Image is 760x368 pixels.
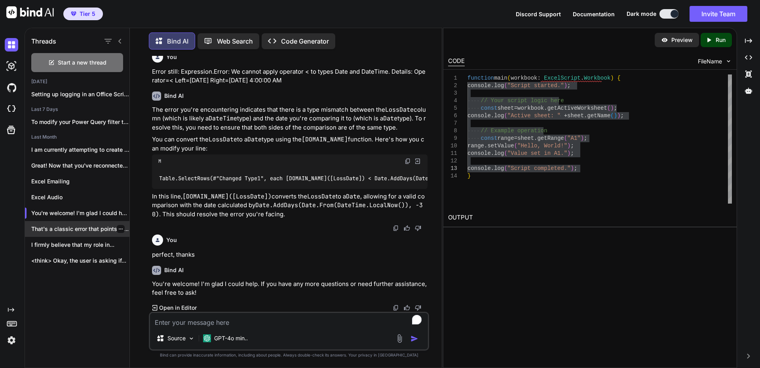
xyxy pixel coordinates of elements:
span: ; [614,105,617,111]
span: const [481,135,497,141]
div: 6 [448,112,457,120]
span: { [617,75,620,81]
p: I firmly believe that my role in... [31,241,129,249]
img: copy [393,305,399,311]
img: githubDark [5,81,18,94]
div: 7 [448,120,457,127]
span: . [484,143,487,149]
span: console [467,82,491,89]
span: Start a new thread [58,59,106,67]
img: settings [5,334,18,347]
img: cloudideIcon [5,102,18,116]
div: 2 [448,82,457,90]
p: Run [716,36,726,44]
h1: Threads [31,36,56,46]
span: function [467,75,494,81]
p: I am currently attempting to create a... [31,146,129,154]
span: range [497,135,514,141]
span: : [537,75,540,81]
code: Table.SelectRows(#"Changed Type1", each [DOMAIN_NAME]([LossDate]) < Date.AddDays(Date.From(DateTi... [158,174,533,183]
code: Date [383,114,397,122]
img: copy [405,158,411,164]
span: workbook [517,105,544,111]
span: ( [504,82,507,89]
img: Open in Browser [414,158,421,165]
span: Discord Support [516,11,561,17]
h6: You [166,236,177,244]
p: Excel Emailing [31,177,129,185]
img: icon [410,335,418,343]
img: Bind AI [6,6,54,18]
span: console [467,112,491,119]
p: <think> Okay, the user is asking if... [31,257,129,265]
span: + [564,112,567,119]
span: "Script completed." [507,165,570,172]
span: ; [620,112,623,119]
span: ; [584,135,587,141]
code: Date [247,135,262,143]
img: dislike [415,305,421,311]
span: sheet [517,135,534,141]
code: Date [346,193,360,200]
code: [DOMAIN_NAME] [302,135,348,143]
span: ) [567,150,570,156]
p: Error still: Expression.Error: We cannot apply operator < to types Date and DateTime. Details: Op... [152,67,427,85]
h6: You [166,53,177,61]
span: getActiveWorksheet [547,105,607,111]
h2: [DATE] [25,78,129,85]
span: ExcelScript [544,75,580,81]
span: log [494,165,504,172]
span: getName [587,112,610,119]
p: Web Search [217,36,253,46]
span: ) [610,75,614,81]
div: 13 [448,165,457,172]
span: ( [610,112,614,119]
p: You're welcome! I'm glad I could help.... [31,209,129,217]
span: console [467,150,491,156]
span: ( [504,112,507,119]
div: CODE [448,57,465,66]
h2: Last 7 Days [25,106,129,112]
div: 3 [448,90,457,97]
span: . [490,150,494,156]
span: ) [610,105,614,111]
p: In this line, converts the to a , allowing for a valid comparison with the date calculated by . T... [152,192,427,219]
img: like [404,225,410,231]
button: Invite Team [690,6,747,22]
h2: Last Month [25,134,129,140]
div: 8 [448,127,457,135]
span: console [467,165,491,172]
span: range [467,143,484,149]
span: = [514,135,517,141]
span: ) [567,143,570,149]
span: . [580,75,583,81]
span: "Hello, World!" [517,143,567,149]
code: Date.AddDays(Date.From(DateTime.LocalNow()), -30) [152,201,423,218]
div: 14 [448,172,457,180]
code: LossDate [385,106,414,114]
span: Workbook [584,75,610,81]
button: Discord Support [516,10,561,18]
span: ; [570,143,574,149]
span: workbook [511,75,537,81]
span: ( [564,135,567,141]
img: Pick Models [188,335,195,342]
span: ) [580,135,583,141]
span: } [467,173,471,179]
span: ) [570,165,574,172]
span: ( [514,143,517,149]
span: ( [607,105,610,111]
div: 5 [448,105,457,112]
h2: OUTPUT [443,208,737,227]
span: . [544,105,547,111]
div: 1 [448,74,457,82]
span: ; [567,82,570,89]
span: "Script started." [507,82,564,89]
span: sheet [567,112,584,119]
span: main [494,75,507,81]
div: 12 [448,157,457,165]
span: . [584,112,587,119]
div: 9 [448,135,457,142]
code: DateTime [209,114,237,122]
code: [DOMAIN_NAME]([LossDate]) [182,193,272,200]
